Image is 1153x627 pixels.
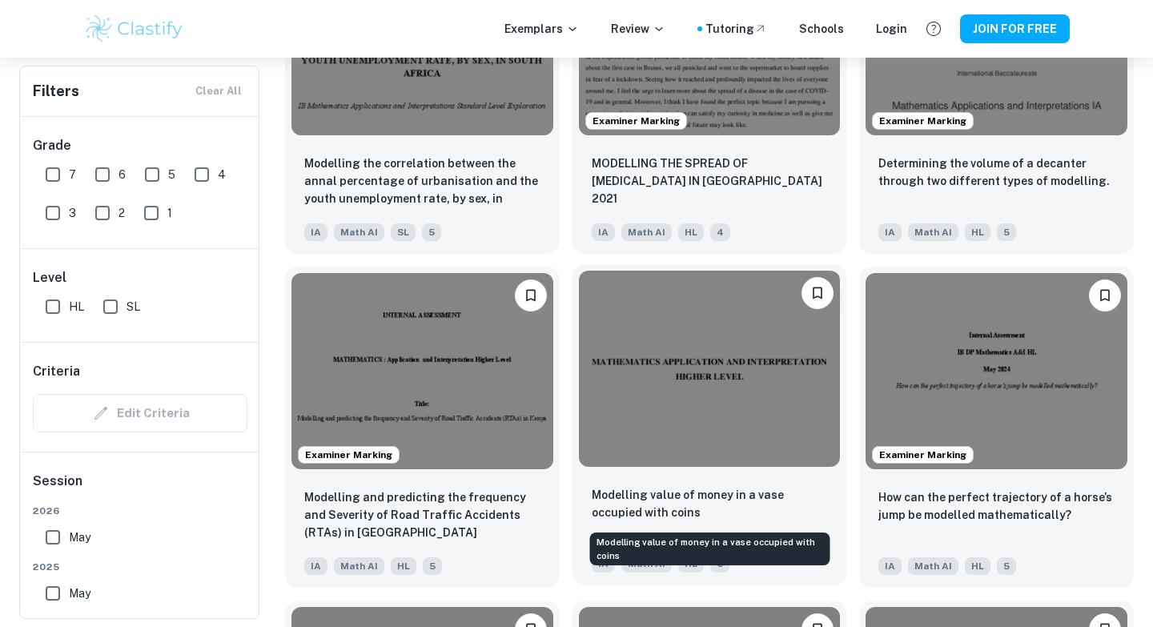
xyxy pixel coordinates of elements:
span: SL [391,223,416,241]
span: HL [391,557,416,575]
h6: Grade [33,136,247,155]
span: 6 [119,166,126,183]
span: Examiner Marking [873,448,973,462]
span: Math AI [908,223,958,241]
button: Please log in to bookmark exemplars [515,279,547,311]
span: 1 [167,204,172,222]
p: Modelling the correlation between the annal percentage of urbanisation and the youth unemployment... [304,155,540,209]
button: JOIN FOR FREE [960,14,1070,43]
h6: Level [33,268,247,287]
p: Review [611,20,665,38]
span: 5 [422,223,441,241]
h6: Filters [33,80,79,102]
div: Criteria filters are unavailable when searching by topic [33,394,247,432]
button: Help and Feedback [920,15,947,42]
span: May [69,529,90,546]
p: Determining the volume of a decanter through two different types of modelling. [878,155,1115,190]
p: How can the perfect trajectory of a horse’s jump be modelled mathematically? [878,488,1115,524]
span: 5 [997,557,1016,575]
span: HL [69,298,84,316]
span: Examiner Marking [299,448,399,462]
span: 3 [69,204,76,222]
h6: Criteria [33,362,80,381]
span: Math AI [621,223,672,241]
span: Math AI [334,223,384,241]
button: Please log in to bookmark exemplars [801,277,834,309]
p: Modelling and predicting the frequency and Severity of Road Traffic Accidents (RTAs) in Kenya [304,488,540,541]
span: 4 [218,166,226,183]
a: Examiner MarkingPlease log in to bookmark exemplarsModelling and predicting the frequency and Sev... [285,267,560,588]
span: 5 [997,223,1016,241]
p: Exemplars [504,20,579,38]
span: IA [304,223,327,241]
span: 2026 [33,504,247,518]
a: Examiner MarkingPlease log in to bookmark exemplarsHow can the perfect trajectory of a horse’s ju... [859,267,1134,588]
span: IA [592,223,615,241]
span: IA [304,557,327,575]
p: Modelling value of money in a vase occupied with coins [592,486,828,521]
span: 4 [710,223,730,241]
span: HL [965,223,990,241]
span: HL [965,557,990,575]
p: MODELLING THE SPREAD OF COVID-19 IN BRUNEI 2021 [592,155,828,207]
span: 2025 [33,560,247,574]
img: Math AI IA example thumbnail: Modelling and predicting the frequency a [291,273,553,469]
div: Modelling value of money in a vase occupied with coins [590,533,830,565]
span: Examiner Marking [873,114,973,128]
img: Math AI IA example thumbnail: Modelling value of money in a vase occup [579,271,841,467]
a: Please log in to bookmark exemplarsModelling value of money in a vase occupied with coinsIAMath A... [572,267,847,588]
span: IA [878,557,902,575]
span: 7 [69,166,76,183]
span: 5 [168,166,175,183]
span: 5 [423,557,442,575]
img: Clastify logo [83,13,185,45]
a: Schools [799,20,844,38]
a: Login [876,20,907,38]
h6: Session [33,472,247,504]
button: Please log in to bookmark exemplars [1089,279,1121,311]
span: Math AI [908,557,958,575]
span: 2 [119,204,125,222]
span: May [69,585,90,602]
span: HL [678,223,704,241]
span: IA [878,223,902,241]
span: SL [127,298,140,316]
span: Math AI [334,557,384,575]
a: Tutoring [705,20,767,38]
img: Math AI IA example thumbnail: How can the perfect trajectory of a hors [866,273,1127,469]
span: Examiner Marking [586,114,686,128]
